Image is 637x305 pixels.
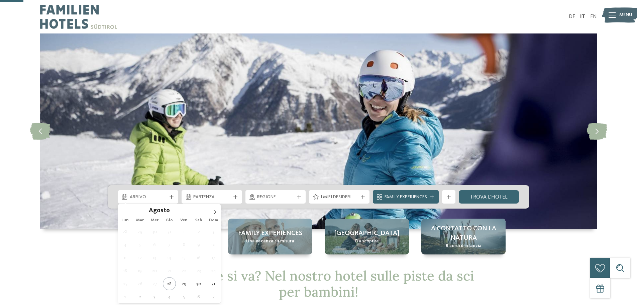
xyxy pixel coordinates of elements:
[385,194,427,201] span: Family Experiences
[325,219,409,254] a: Hotel sulle piste da sci per bambini: divertimento senza confini [GEOGRAPHIC_DATA] Da scoprire
[148,264,161,277] span: Agosto 20, 2025
[163,277,176,290] span: Agosto 28, 2025
[178,277,191,290] span: Agosto 29, 2025
[163,264,176,277] span: Agosto 21, 2025
[119,277,132,290] span: Agosto 25, 2025
[207,238,220,251] span: Agosto 10, 2025
[246,238,294,245] span: Una vacanza su misura
[163,267,474,300] span: Dov’è che si va? Nel nostro hotel sulle piste da sci per bambini!
[590,14,597,19] a: EN
[163,251,176,264] span: Agosto 14, 2025
[163,290,176,303] span: Settembre 4, 2025
[207,277,220,290] span: Agosto 31, 2025
[119,225,132,238] span: Luglio 28, 2025
[133,277,146,290] span: Agosto 26, 2025
[192,251,205,264] span: Agosto 16, 2025
[192,238,205,251] span: Agosto 9, 2025
[192,290,205,303] span: Settembre 6, 2025
[118,218,133,223] span: Lun
[178,238,191,251] span: Agosto 8, 2025
[569,14,575,19] a: DE
[580,14,585,19] a: IT
[459,190,519,204] a: trova l’hotel
[207,264,220,277] span: Agosto 24, 2025
[178,225,191,238] span: Agosto 1, 2025
[170,207,192,214] input: Year
[163,225,176,238] span: Luglio 31, 2025
[148,238,161,251] span: Agosto 6, 2025
[119,290,132,303] span: Settembre 1, 2025
[207,290,220,303] span: Settembre 7, 2025
[192,277,205,290] span: Agosto 30, 2025
[334,229,400,238] span: [GEOGRAPHIC_DATA]
[148,290,161,303] span: Settembre 3, 2025
[133,251,146,264] span: Agosto 12, 2025
[207,225,220,238] span: Agosto 3, 2025
[191,218,206,223] span: Sab
[40,33,597,229] img: Hotel sulle piste da sci per bambini: divertimento senza confini
[207,251,220,264] span: Agosto 17, 2025
[206,218,221,223] span: Dom
[119,238,132,251] span: Agosto 4, 2025
[130,194,167,201] span: Arrivo
[148,277,161,290] span: Agosto 27, 2025
[119,251,132,264] span: Agosto 11, 2025
[133,264,146,277] span: Agosto 19, 2025
[119,264,132,277] span: Agosto 18, 2025
[428,224,499,243] span: A contatto con la natura
[619,12,632,18] span: Menu
[133,290,146,303] span: Settembre 2, 2025
[446,243,482,249] span: Ricordi d’infanzia
[192,264,205,277] span: Agosto 23, 2025
[355,238,379,245] span: Da scoprire
[149,208,170,214] span: Agosto
[193,194,230,201] span: Partenza
[162,218,177,223] span: Gio
[177,218,191,223] span: Ven
[133,238,146,251] span: Agosto 5, 2025
[148,251,161,264] span: Agosto 13, 2025
[133,225,146,238] span: Luglio 29, 2025
[178,264,191,277] span: Agosto 22, 2025
[148,225,161,238] span: Luglio 30, 2025
[257,194,294,201] span: Regione
[421,219,506,254] a: Hotel sulle piste da sci per bambini: divertimento senza confini A contatto con la natura Ricordi...
[147,218,162,223] span: Mer
[228,219,312,254] a: Hotel sulle piste da sci per bambini: divertimento senza confini Family experiences Una vacanza s...
[321,194,358,201] span: I miei desideri
[132,218,147,223] span: Mar
[192,225,205,238] span: Agosto 2, 2025
[178,290,191,303] span: Settembre 5, 2025
[238,229,302,238] span: Family experiences
[163,238,176,251] span: Agosto 7, 2025
[178,251,191,264] span: Agosto 15, 2025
